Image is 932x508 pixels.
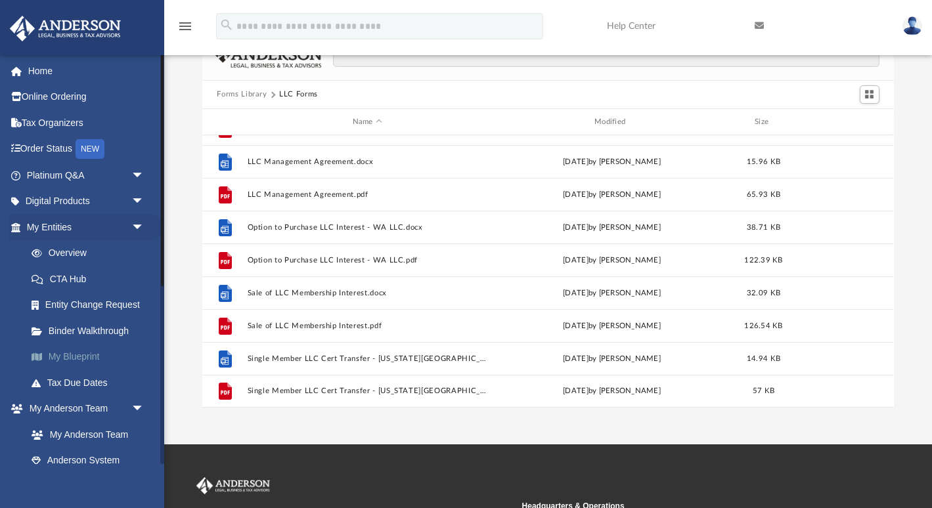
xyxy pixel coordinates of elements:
[745,257,783,264] span: 122.39 KB
[738,116,790,128] div: Size
[248,322,487,330] button: Sale of LLC Membership Interest.pdf
[131,396,158,423] span: arrow_drop_down
[18,240,164,266] a: Overview
[902,16,922,35] img: User Pic
[248,387,487,396] button: Single Member LLC Cert Transfer - [US_STATE][GEOGRAPHIC_DATA]pdf
[9,136,164,163] a: Order StatusNEW
[747,158,780,165] span: 15.96 KB
[131,162,158,189] span: arrow_drop_down
[248,190,487,199] button: LLC Management Agreement.pdf
[493,189,732,201] div: [DATE] by [PERSON_NAME]
[18,318,164,344] a: Binder Walkthrough
[9,58,164,84] a: Home
[9,84,164,110] a: Online Ordering
[796,116,888,128] div: id
[747,289,780,297] span: 32.09 KB
[18,344,164,370] a: My Blueprint
[747,191,780,198] span: 65.93 KB
[202,135,893,408] div: grid
[217,89,267,100] button: Forms Library
[194,477,273,494] img: Anderson Advisors Platinum Portal
[18,266,164,292] a: CTA Hub
[9,110,164,136] a: Tax Organizers
[493,156,732,168] div: [DATE] by [PERSON_NAME]
[493,287,732,299] div: [DATE] by [PERSON_NAME]
[76,139,104,159] div: NEW
[493,320,732,332] div: [DATE] by [PERSON_NAME]
[219,18,234,32] i: search
[9,162,164,188] a: Platinum Q&Aarrow_drop_down
[131,188,158,215] span: arrow_drop_down
[279,89,318,100] button: LLC Forms
[6,16,125,41] img: Anderson Advisors Platinum Portal
[18,448,158,474] a: Anderson System
[248,158,487,166] button: LLC Management Agreement.docx
[248,223,487,232] button: Option to Purchase LLC Interest - WA LLC.docx
[247,116,487,128] div: Name
[177,18,193,34] i: menu
[131,214,158,241] span: arrow_drop_down
[9,214,164,240] a: My Entitiesarrow_drop_down
[860,85,879,104] button: Switch to Grid View
[208,116,241,128] div: id
[492,116,732,128] div: Modified
[493,255,732,266] div: [DATE] by [PERSON_NAME]
[177,25,193,34] a: menu
[248,256,487,265] button: Option to Purchase LLC Interest - WA LLC.pdf
[248,289,487,297] button: Sale of LLC Membership Interest.docx
[493,386,732,398] div: [DATE] by [PERSON_NAME]
[753,388,774,395] span: 57 KB
[747,224,780,231] span: 38.71 KB
[9,188,164,215] a: Digital Productsarrow_drop_down
[745,322,783,329] span: 126.54 KB
[493,353,732,365] div: [DATE] by [PERSON_NAME]
[747,355,780,362] span: 14.94 KB
[493,222,732,234] div: [DATE] by [PERSON_NAME]
[9,396,158,422] a: My Anderson Teamarrow_drop_down
[248,354,487,363] button: Single Member LLC Cert Transfer - [US_STATE][GEOGRAPHIC_DATA]docx
[18,370,164,396] a: Tax Due Dates
[18,421,151,448] a: My Anderson Team
[18,292,164,318] a: Entity Change Request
